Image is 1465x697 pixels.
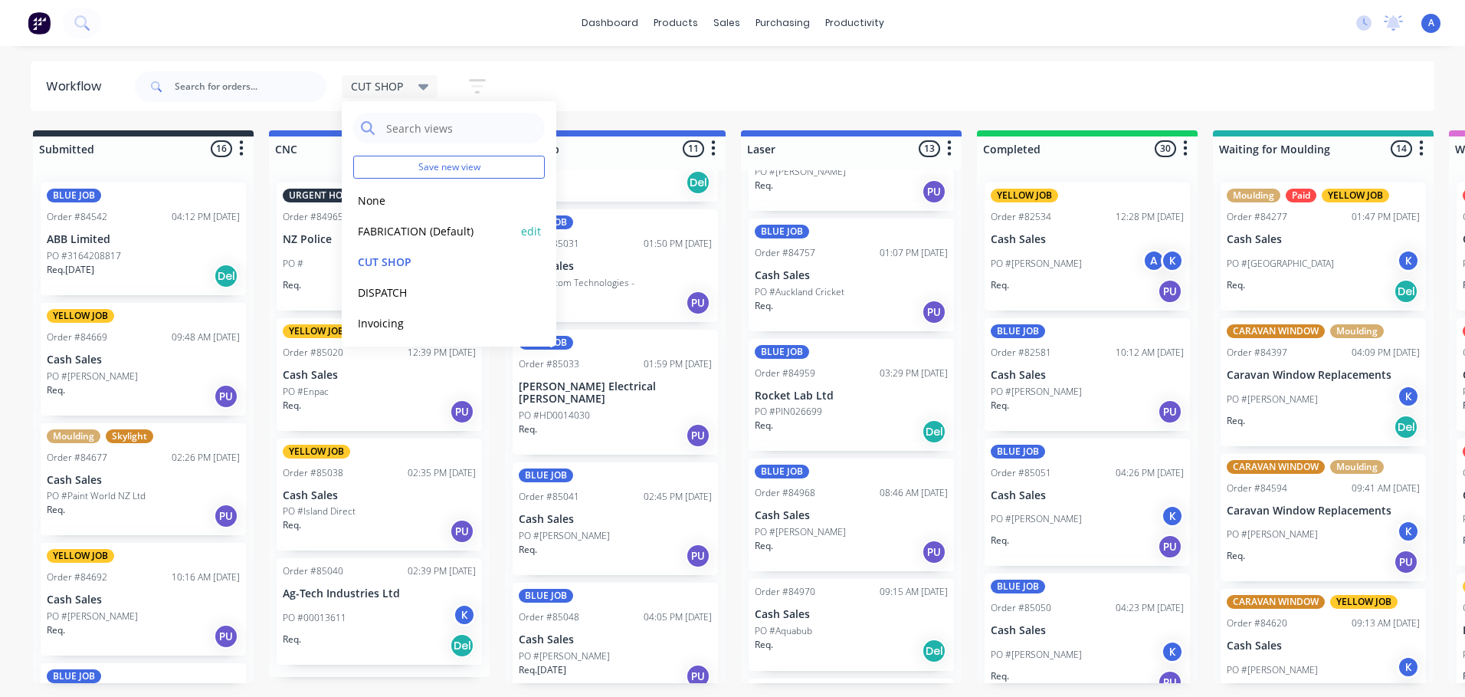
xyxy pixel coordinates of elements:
[47,503,65,517] p: Req.
[1394,279,1418,304] div: Del
[1158,670,1182,695] div: PU
[755,525,846,539] p: PO #[PERSON_NAME]
[1352,210,1420,224] div: 01:47 PM [DATE]
[1227,233,1420,246] p: Cash Sales
[1394,550,1418,574] div: PU
[991,466,1051,480] div: Order #85051
[283,324,350,338] div: YELLOW JOB
[646,12,706,35] div: products
[686,170,710,195] div: Del
[755,285,844,299] p: PO #Auckland Cricket
[519,543,537,557] p: Req.
[519,663,566,677] p: Req. [DATE]
[1227,595,1325,609] div: CARAVAN WINDOW
[755,367,815,380] div: Order #84959
[880,367,948,380] div: 03:29 PM [DATE]
[686,423,710,448] div: PU
[1227,549,1245,563] p: Req.
[172,451,240,465] div: 02:26 PM [DATE]
[283,399,301,413] p: Req.
[519,276,634,290] p: PO #Custom Technologies -
[28,12,51,35] img: Factory
[47,383,65,397] p: Req.
[519,469,573,482] div: BLUE JOB
[991,189,1058,202] div: YELLOW JOB
[1227,257,1334,271] p: PO #[GEOGRAPHIC_DATA]
[408,466,476,480] div: 02:35 PM [DATE]
[47,210,107,224] div: Order #84542
[644,610,712,624] div: 04:05 PM [DATE]
[41,543,246,656] div: YELLOW JOBOrder #8469210:16 AM [DATE]Cash SalesPO #[PERSON_NAME]Req.PU
[985,439,1190,567] div: BLUE JOBOrder #8505104:26 PM [DATE]Cash SalesPO #[PERSON_NAME]KReq.PU
[214,504,238,528] div: PU
[1397,385,1420,408] div: K
[283,564,343,578] div: Order #85040
[1158,534,1182,559] div: PU
[686,664,710,689] div: PU
[283,518,301,532] p: Req.
[1352,482,1420,495] div: 09:41 AM [DATE]
[1227,210,1287,224] div: Order #84277
[1330,595,1398,609] div: YELLOW JOB
[1428,16,1434,30] span: A
[214,264,238,288] div: Del
[408,564,476,578] div: 02:39 PM [DATE]
[47,451,107,465] div: Order #84677
[353,192,516,209] button: None
[749,579,954,671] div: Order #8497009:15 AM [DATE]Cash SalesPO #AquabubReq.Del
[755,299,773,313] p: Req.
[47,330,107,344] div: Order #84669
[46,77,109,96] div: Workflow
[686,291,710,315] div: PU
[922,419,946,444] div: Del
[519,409,590,422] p: PO #HD0014030
[47,610,138,623] p: PO #[PERSON_NAME]
[880,246,948,260] div: 01:07 PM [DATE]
[1352,616,1420,630] div: 09:13 AM [DATE]
[755,165,846,179] p: PO #[PERSON_NAME]
[1227,324,1325,338] div: CARAVAN WINDOW
[450,399,474,424] div: PU
[755,390,948,403] p: Rocket Lab Ltd
[922,179,946,204] div: PU
[172,330,240,344] div: 09:48 AM [DATE]
[1221,454,1426,582] div: CARAVAN WINDOWMouldingOrder #8459409:41 AM [DATE]Caravan Window ReplacementsPO #[PERSON_NAME]KReq.PU
[1227,460,1325,474] div: CARAVAN WINDOW
[450,633,474,658] div: Del
[353,156,545,179] button: Save new view
[214,384,238,409] div: PU
[450,519,474,544] div: PU
[818,12,892,35] div: productivity
[991,648,1082,662] p: PO #[PERSON_NAME]
[47,370,138,383] p: PO #[PERSON_NAME]
[41,182,246,295] div: BLUE JOBOrder #8454204:12 PM [DATE]ABB LimitedPO #3164208817Req.[DATE]Del
[408,346,476,360] div: 12:39 PM [DATE]
[453,603,476,626] div: K
[755,179,773,192] p: Req.
[755,405,822,419] p: PO #PIN026699
[47,489,146,503] p: PO #Paint World NZ Ltd
[519,422,537,436] p: Req.
[277,558,482,665] div: Order #8504002:39 PM [DATE]Ag-Tech Industries LtdPO #00013611KReq.Del
[47,474,240,487] p: Cash Sales
[991,512,1082,526] p: PO #[PERSON_NAME]
[1116,346,1184,360] div: 10:12 AM [DATE]
[353,222,516,240] button: FABRICATION (Default)
[513,209,718,322] div: BLUE JOBOrder #8503101:50 PM [DATE]Cash SalesPO #Custom Technologies -Req.PU
[991,580,1045,593] div: BLUE JOB
[755,246,815,260] div: Order #84757
[47,429,100,443] div: Moulding
[41,423,246,536] div: MouldingSkylightOrder #8467702:26 PM [DATE]Cash SalesPO #Paint World NZ LtdReq.PU
[47,263,94,277] p: Req. [DATE]
[1227,639,1420,653] p: Cash Sales
[755,345,809,359] div: BLUE JOB
[283,369,476,382] p: Cash Sales
[521,223,541,239] button: edit
[277,318,482,431] div: YELLOW JOBOrder #8502012:39 PM [DATE]Cash SalesPO #EnpacReq.PU
[1227,346,1287,360] div: Order #84397
[574,12,646,35] a: dashboard
[1397,656,1420,679] div: K
[880,585,948,599] div: 09:15 AM [DATE]
[922,540,946,564] div: PU
[1286,189,1316,202] div: Paid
